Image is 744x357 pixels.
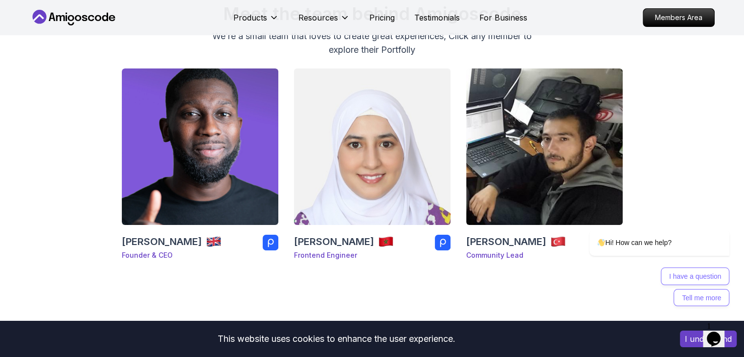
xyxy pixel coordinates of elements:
a: Members Area [643,8,715,27]
img: Ömer Fadil_team [466,68,623,225]
p: Founder & CEO [122,250,222,260]
img: team member country [206,234,222,249]
div: This website uses cookies to enhance the user experience. [7,328,665,350]
a: Pricing [369,12,395,23]
iframe: chat widget [558,141,734,313]
p: Frontend Engineer [294,250,394,260]
p: Community Lead [466,250,566,260]
img: Nelson Djalo_team [122,68,278,225]
button: Accept cookies [680,331,737,347]
p: Resources [298,12,338,23]
p: Members Area [643,9,714,26]
a: Chaimaa Safi_team[PERSON_NAME]team member countryFrontend Engineer [294,68,451,268]
h3: [PERSON_NAME] [294,235,374,248]
a: Nelson Djalo_team[PERSON_NAME]team member countryFounder & CEO [122,68,278,268]
img: team member country [378,234,394,249]
a: Testimonials [414,12,460,23]
iframe: chat widget [703,318,734,347]
img: team member country [550,234,566,249]
p: We’re a small team that loves to create great experiences, Click any member to explore their Port... [208,29,537,57]
img: Chaimaa Safi_team [290,65,454,229]
button: Resources [298,12,350,31]
a: For Business [479,12,527,23]
button: Products [233,12,279,31]
h3: [PERSON_NAME] [466,235,546,248]
p: Products [233,12,267,23]
a: Ömer Fadil_team[PERSON_NAME]team member countryCommunity Lead [466,68,623,268]
h3: [PERSON_NAME] [122,235,202,248]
